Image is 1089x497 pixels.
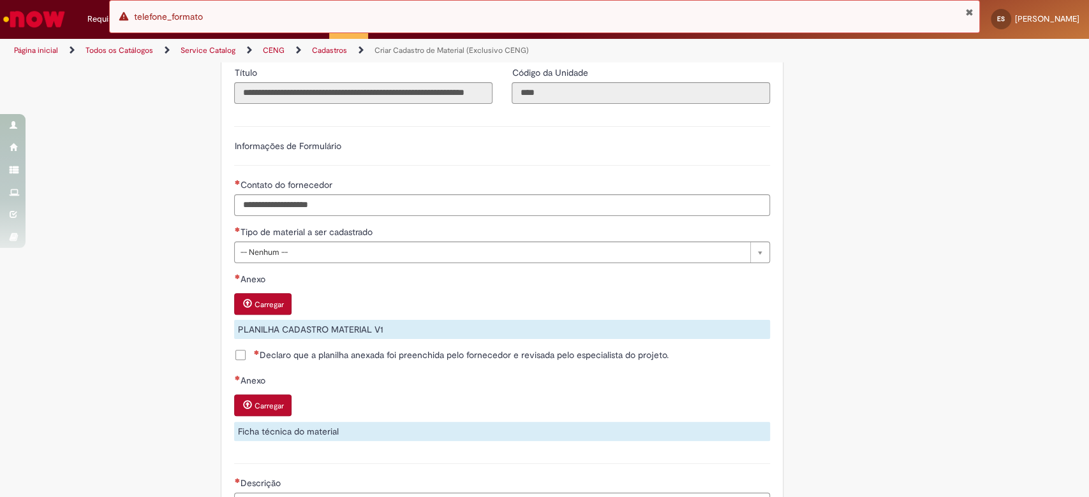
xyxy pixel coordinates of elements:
[14,45,58,55] a: Página inicial
[234,320,770,339] div: PLANILHA CADASTRO MATERIAL V1
[240,179,334,191] span: Contato do fornecedor
[10,39,716,62] ul: Trilhas de página
[240,477,283,489] span: Descrição
[234,375,240,380] span: Necessários
[234,194,770,216] input: Contato do fornecedor
[253,349,668,361] span: Declaro que a planilha anexada foi preenchida pelo fornecedor e revisada pelo especialista do pro...
[234,394,292,416] button: Carregar anexo de Anexo Required
[240,273,267,285] span: Anexo
[234,67,259,78] span: Somente leitura - Título
[234,478,240,483] span: Necessários
[234,227,240,232] span: Necessários
[234,180,240,185] span: Necessários
[134,11,203,22] span: telefone_formato
[253,350,259,355] span: Necessários
[263,45,285,55] a: CENG
[234,293,292,315] button: Carregar anexo de Anexo Required
[312,45,347,55] a: Cadastros
[240,242,744,263] span: -- Nenhum --
[85,45,153,55] a: Todos os Catálogos
[234,140,341,152] label: Informações de Formulário
[965,7,973,17] button: Fechar Notificação
[234,274,240,279] span: Necessários
[512,66,590,79] label: Somente leitura - Código da Unidade
[240,375,267,386] span: Anexo
[240,226,374,238] span: Tipo de material a ser cadastrado
[234,422,770,441] div: Ficha técnica do material
[1015,13,1079,24] span: [PERSON_NAME]
[234,66,259,79] label: Somente leitura - Título
[254,401,283,411] small: Carregar
[997,15,1005,23] span: ES
[512,67,590,78] span: Somente leitura - Código da Unidade
[374,45,529,55] a: Criar Cadastro de Material (Exclusivo CENG)
[234,82,493,104] input: Título
[512,82,770,104] input: Código da Unidade
[254,299,283,310] small: Carregar
[87,13,132,25] span: Requisições
[1,6,67,32] img: ServiceNow
[181,45,235,55] a: Service Catalog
